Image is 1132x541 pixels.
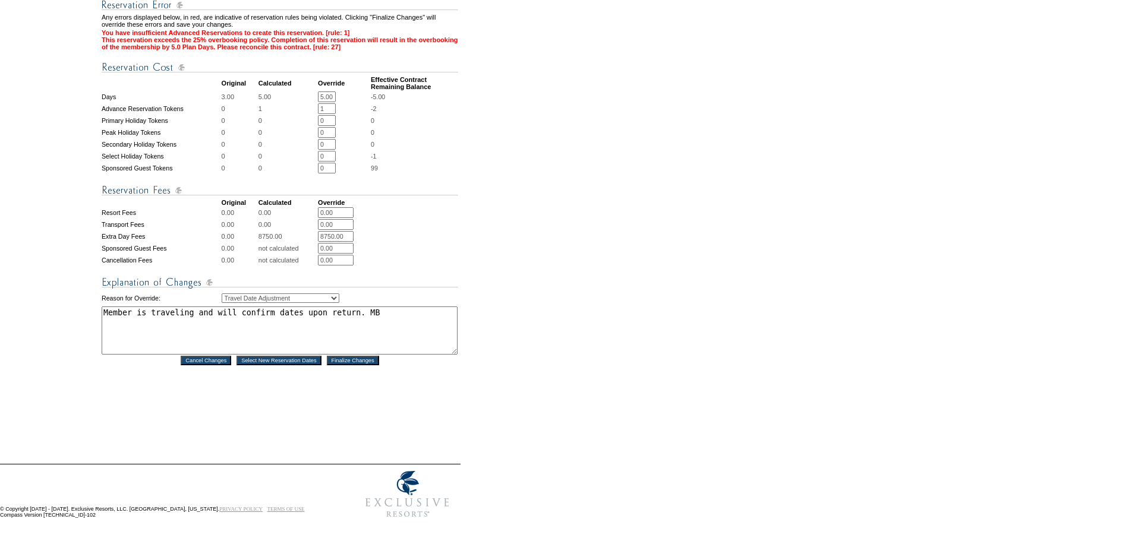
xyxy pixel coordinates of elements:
td: You have insufficient Advanced Reservations to create this reservation. [rule: 1] This reservatio... [102,29,458,50]
img: Reservation Fees [102,183,458,198]
span: -5.00 [371,93,385,100]
td: 0 [222,127,257,138]
td: 8750.00 [258,231,317,242]
td: Transport Fees [102,219,220,230]
a: PRIVACY POLICY [219,506,263,512]
td: 0.00 [222,207,257,218]
td: Advance Reservation Tokens [102,103,220,114]
td: Peak Holiday Tokens [102,127,220,138]
td: Override [318,76,370,90]
td: 0.00 [258,219,317,230]
td: Any errors displayed below, in red, are indicative of reservation rules being violated. Clicking ... [102,14,458,28]
td: 0.00 [222,231,257,242]
td: 0.00 [258,207,317,218]
td: Primary Holiday Tokens [102,115,220,126]
td: Extra Day Fees [102,231,220,242]
td: 5.00 [258,91,317,102]
td: 0.00 [222,219,257,230]
td: 1 [258,103,317,114]
td: 3.00 [222,91,257,102]
td: 0 [222,151,257,162]
span: -2 [371,105,376,112]
td: Sponsored Guest Fees [102,243,220,254]
td: 0 [258,115,317,126]
td: Secondary Holiday Tokens [102,139,220,150]
td: 0 [258,151,317,162]
input: Cancel Changes [181,356,231,365]
td: Resort Fees [102,207,220,218]
td: 0 [222,139,257,150]
input: Finalize Changes [327,356,379,365]
td: 0 [258,139,317,150]
td: Days [102,91,220,102]
img: Exclusive Resorts [354,464,461,524]
td: Cancellation Fees [102,255,220,265]
td: 0 [222,103,257,114]
span: 0 [371,117,374,124]
img: Explanation of Changes [102,275,458,290]
td: not calculated [258,255,317,265]
td: Calculated [258,199,317,206]
td: Original [222,199,257,206]
span: 99 [371,164,378,172]
span: 0 [371,129,374,136]
td: 0 [258,163,317,173]
td: Effective Contract Remaining Balance [371,76,458,90]
td: 0.00 [222,243,257,254]
td: Original [222,76,257,90]
td: 0 [222,163,257,173]
a: TERMS OF USE [267,506,305,512]
td: Sponsored Guest Tokens [102,163,220,173]
td: not calculated [258,243,317,254]
input: Select New Reservation Dates [237,356,321,365]
td: 0 [258,127,317,138]
td: Override [318,199,370,206]
span: 0 [371,141,374,148]
img: Reservation Cost [102,60,458,75]
td: Calculated [258,76,317,90]
td: 0 [222,115,257,126]
td: Select Holiday Tokens [102,151,220,162]
td: 0.00 [222,255,257,265]
td: Reason for Override: [102,291,220,305]
span: -1 [371,153,376,160]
